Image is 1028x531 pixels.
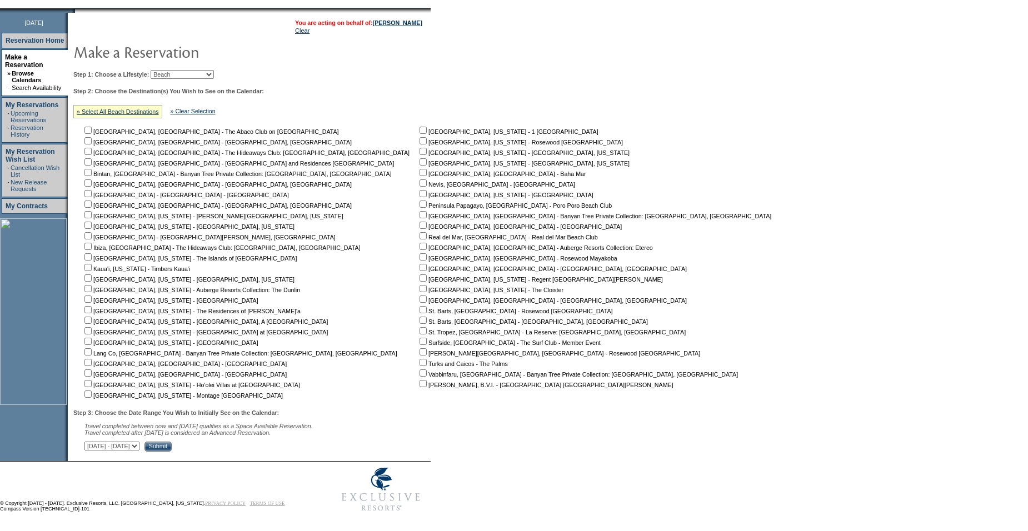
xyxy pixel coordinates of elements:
a: TERMS OF USE [250,500,285,506]
nobr: [GEOGRAPHIC_DATA], [GEOGRAPHIC_DATA] - [GEOGRAPHIC_DATA] [82,371,287,378]
nobr: [GEOGRAPHIC_DATA], [GEOGRAPHIC_DATA] - Banyan Tree Private Collection: [GEOGRAPHIC_DATA], [GEOGRA... [417,213,771,219]
nobr: Turks and Caicos - The Palms [417,360,508,367]
a: Reservation Home [6,37,64,44]
nobr: [GEOGRAPHIC_DATA], [GEOGRAPHIC_DATA] - The Abaco Club on [GEOGRAPHIC_DATA] [82,128,339,135]
nobr: [GEOGRAPHIC_DATA], [US_STATE] - Ho'olei Villas at [GEOGRAPHIC_DATA] [82,382,300,388]
nobr: [GEOGRAPHIC_DATA], [GEOGRAPHIC_DATA] - Baha Mar [417,171,586,177]
nobr: [GEOGRAPHIC_DATA], [US_STATE] - The Islands of [GEOGRAPHIC_DATA] [82,255,297,262]
a: » Clear Selection [171,108,216,114]
b: Step 1: Choose a Lifestyle: [73,71,149,78]
a: Make a Reservation [5,53,43,69]
b: Step 2: Choose the Destination(s) You Wish to See on the Calendar: [73,88,264,94]
nobr: [GEOGRAPHIC_DATA], [GEOGRAPHIC_DATA] - [GEOGRAPHIC_DATA], [GEOGRAPHIC_DATA] [82,139,352,146]
nobr: St. Barts, [GEOGRAPHIC_DATA] - Rosewood [GEOGRAPHIC_DATA] [417,308,612,314]
nobr: Surfside, [GEOGRAPHIC_DATA] - The Surf Club - Member Event [417,339,601,346]
td: · [8,110,9,123]
a: Browse Calendars [12,70,41,83]
img: promoShadowLeftCorner.gif [71,8,75,13]
nobr: Travel completed after [DATE] is considered an Advanced Reservation. [84,429,271,436]
nobr: Lang Co, [GEOGRAPHIC_DATA] - Banyan Tree Private Collection: [GEOGRAPHIC_DATA], [GEOGRAPHIC_DATA] [82,350,397,357]
a: [PERSON_NAME] [373,19,422,26]
nobr: [GEOGRAPHIC_DATA], [US_STATE] - Auberge Resorts Collection: The Dunlin [82,287,300,293]
img: pgTtlMakeReservation.gif [73,41,296,63]
nobr: [GEOGRAPHIC_DATA], [GEOGRAPHIC_DATA] - [GEOGRAPHIC_DATA], [GEOGRAPHIC_DATA] [417,265,687,272]
a: Upcoming Reservations [11,110,46,123]
td: · [8,179,9,192]
nobr: [GEOGRAPHIC_DATA], [GEOGRAPHIC_DATA] - Rosewood Mayakoba [417,255,617,262]
nobr: [GEOGRAPHIC_DATA], [US_STATE] - [GEOGRAPHIC_DATA], [US_STATE] [82,276,295,283]
a: New Release Requests [11,179,47,192]
nobr: [GEOGRAPHIC_DATA], [GEOGRAPHIC_DATA] - [GEOGRAPHIC_DATA], [GEOGRAPHIC_DATA] [417,297,687,304]
nobr: St. Tropez, [GEOGRAPHIC_DATA] - La Reserve: [GEOGRAPHIC_DATA], [GEOGRAPHIC_DATA] [417,329,686,335]
nobr: [GEOGRAPHIC_DATA], [US_STATE] - The Residences of [PERSON_NAME]'a [82,308,301,314]
input: Submit [144,442,172,452]
img: Exclusive Resorts [331,462,431,517]
nobr: [GEOGRAPHIC_DATA], [GEOGRAPHIC_DATA] - [GEOGRAPHIC_DATA], [GEOGRAPHIC_DATA] [82,181,352,188]
a: My Reservations [6,101,58,109]
a: Cancellation Wish List [11,164,59,178]
td: · [7,84,11,91]
span: Travel completed between now and [DATE] qualifies as a Space Available Reservation. [84,423,313,429]
span: You are acting on behalf of: [295,19,422,26]
nobr: [GEOGRAPHIC_DATA], [US_STATE] - [GEOGRAPHIC_DATA], [US_STATE] [82,223,295,230]
img: blank.gif [75,8,76,13]
nobr: [PERSON_NAME], B.V.I. - [GEOGRAPHIC_DATA] [GEOGRAPHIC_DATA][PERSON_NAME] [417,382,673,388]
td: · [8,164,9,178]
nobr: [GEOGRAPHIC_DATA], [GEOGRAPHIC_DATA] - The Hideaways Club: [GEOGRAPHIC_DATA], [GEOGRAPHIC_DATA] [82,149,410,156]
nobr: [GEOGRAPHIC_DATA], [US_STATE] - The Cloister [417,287,563,293]
nobr: Vabbinfaru, [GEOGRAPHIC_DATA] - Banyan Tree Private Collection: [GEOGRAPHIC_DATA], [GEOGRAPHIC_DATA] [417,371,738,378]
b: Step 3: Choose the Date Range You Wish to Initially See on the Calendar: [73,409,279,416]
nobr: [GEOGRAPHIC_DATA] - [GEOGRAPHIC_DATA] - [GEOGRAPHIC_DATA] [82,192,289,198]
nobr: Nevis, [GEOGRAPHIC_DATA] - [GEOGRAPHIC_DATA] [417,181,575,188]
nobr: [GEOGRAPHIC_DATA], [GEOGRAPHIC_DATA] - Auberge Resorts Collection: Etereo [417,244,653,251]
a: Clear [295,27,310,34]
a: » Select All Beach Destinations [77,108,159,115]
nobr: Ibiza, [GEOGRAPHIC_DATA] - The Hideaways Club: [GEOGRAPHIC_DATA], [GEOGRAPHIC_DATA] [82,244,361,251]
nobr: [GEOGRAPHIC_DATA], [US_STATE] - [GEOGRAPHIC_DATA] [417,192,593,198]
td: · [8,124,9,138]
a: Search Availability [12,84,61,91]
nobr: St. Barts, [GEOGRAPHIC_DATA] - [GEOGRAPHIC_DATA], [GEOGRAPHIC_DATA] [417,318,648,325]
a: PRIVACY POLICY [205,500,246,506]
a: Reservation History [11,124,43,138]
span: [DATE] [24,19,43,26]
nobr: [PERSON_NAME][GEOGRAPHIC_DATA], [GEOGRAPHIC_DATA] - Rosewood [GEOGRAPHIC_DATA] [417,350,700,357]
nobr: [GEOGRAPHIC_DATA], [US_STATE] - 1 [GEOGRAPHIC_DATA] [417,128,598,135]
nobr: [GEOGRAPHIC_DATA], [GEOGRAPHIC_DATA] - [GEOGRAPHIC_DATA] [417,223,622,230]
nobr: [GEOGRAPHIC_DATA], [US_STATE] - [GEOGRAPHIC_DATA] [82,339,258,346]
a: My Contracts [6,202,48,210]
nobr: [GEOGRAPHIC_DATA], [US_STATE] - [GEOGRAPHIC_DATA], A [GEOGRAPHIC_DATA] [82,318,328,325]
nobr: Bintan, [GEOGRAPHIC_DATA] - Banyan Tree Private Collection: [GEOGRAPHIC_DATA], [GEOGRAPHIC_DATA] [82,171,392,177]
nobr: [GEOGRAPHIC_DATA], [GEOGRAPHIC_DATA] - [GEOGRAPHIC_DATA] [82,360,287,367]
nobr: Real del Mar, [GEOGRAPHIC_DATA] - Real del Mar Beach Club [417,234,598,241]
nobr: [GEOGRAPHIC_DATA], [GEOGRAPHIC_DATA] - [GEOGRAPHIC_DATA], [GEOGRAPHIC_DATA] [82,202,352,209]
nobr: [GEOGRAPHIC_DATA] - [GEOGRAPHIC_DATA][PERSON_NAME], [GEOGRAPHIC_DATA] [82,234,336,241]
nobr: [GEOGRAPHIC_DATA], [US_STATE] - [PERSON_NAME][GEOGRAPHIC_DATA], [US_STATE] [82,213,343,219]
nobr: [GEOGRAPHIC_DATA], [US_STATE] - [GEOGRAPHIC_DATA], [US_STATE] [417,160,630,167]
a: My Reservation Wish List [6,148,55,163]
nobr: [GEOGRAPHIC_DATA], [US_STATE] - [GEOGRAPHIC_DATA] [82,297,258,304]
nobr: Peninsula Papagayo, [GEOGRAPHIC_DATA] - Poro Poro Beach Club [417,202,612,209]
nobr: Kaua'i, [US_STATE] - Timbers Kaua'i [82,265,190,272]
nobr: [GEOGRAPHIC_DATA], [US_STATE] - Rosewood [GEOGRAPHIC_DATA] [417,139,623,146]
nobr: [GEOGRAPHIC_DATA], [US_STATE] - [GEOGRAPHIC_DATA] at [GEOGRAPHIC_DATA] [82,329,328,335]
nobr: [GEOGRAPHIC_DATA], [GEOGRAPHIC_DATA] - [GEOGRAPHIC_DATA] and Residences [GEOGRAPHIC_DATA] [82,160,394,167]
nobr: [GEOGRAPHIC_DATA], [US_STATE] - [GEOGRAPHIC_DATA], [US_STATE] [417,149,630,156]
nobr: [GEOGRAPHIC_DATA], [US_STATE] - Regent [GEOGRAPHIC_DATA][PERSON_NAME] [417,276,663,283]
nobr: [GEOGRAPHIC_DATA], [US_STATE] - Montage [GEOGRAPHIC_DATA] [82,392,283,399]
b: » [7,70,11,77]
